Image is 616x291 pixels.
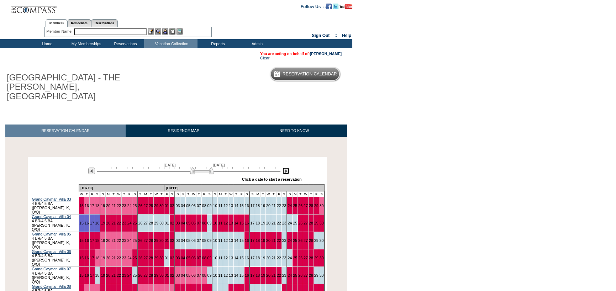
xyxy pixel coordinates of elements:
a: 23 [282,221,286,225]
a: 27 [143,238,148,243]
a: 21 [272,256,276,260]
a: 25 [293,273,297,277]
a: 18 [95,203,100,208]
a: 27 [304,221,308,225]
a: 28 [149,256,153,260]
a: 30 [159,203,164,208]
a: 26 [298,273,302,277]
a: 19 [101,238,105,243]
a: 24 [288,221,292,225]
a: 16 [85,203,89,208]
a: 20 [266,203,270,208]
a: 17 [90,238,94,243]
img: Become our fan on Facebook [326,4,332,9]
a: 28 [309,238,313,243]
a: 29 [314,273,318,277]
a: 15 [79,203,84,208]
a: 30 [320,203,324,208]
a: 18 [256,256,260,260]
a: 27 [143,203,148,208]
a: 28 [149,221,153,225]
a: 09 [207,221,212,225]
a: 15 [239,238,244,243]
span: You are acting on behalf of: [260,52,342,56]
a: 29 [314,238,318,243]
a: 20 [106,256,110,260]
a: 29 [154,273,158,277]
a: 05 [186,203,190,208]
a: 27 [304,273,308,277]
a: Grand Cayman Villa 03 [32,197,71,201]
a: 28 [309,256,313,260]
a: 29 [314,203,318,208]
a: 18 [256,221,260,225]
a: 23 [282,238,286,243]
a: 20 [266,221,270,225]
a: 29 [314,221,318,225]
a: 17 [90,203,94,208]
a: 26 [138,203,142,208]
img: View [155,28,161,35]
a: 30 [320,256,324,260]
a: 16 [245,221,249,225]
td: [DATE] [164,185,324,192]
a: 17 [250,238,254,243]
a: 15 [239,256,244,260]
a: 22 [277,221,281,225]
a: 19 [101,203,105,208]
a: 29 [154,203,158,208]
a: 18 [256,273,260,277]
a: 25 [133,256,137,260]
td: W [154,192,159,197]
a: 18 [95,221,100,225]
a: 24 [127,256,132,260]
a: 04 [181,273,185,277]
a: 07 [197,256,201,260]
a: 26 [138,256,142,260]
a: 09 [207,203,212,208]
a: 10 [213,203,217,208]
a: 09 [207,273,212,277]
td: F [201,192,207,197]
a: 21 [272,238,276,243]
img: b_edit.gif [148,28,154,35]
a: 14 [234,273,238,277]
a: Grand Cayman Villa 08 [32,284,71,289]
a: 19 [261,256,265,260]
a: 22 [117,273,121,277]
a: Reservations [91,19,118,27]
a: 19 [261,203,265,208]
a: 11 [218,238,222,243]
a: 12 [223,221,228,225]
a: 20 [106,221,110,225]
a: 13 [229,203,233,208]
span: [DATE] [213,163,225,167]
td: Reservations [105,39,144,48]
a: 13 [229,221,233,225]
a: 19 [261,238,265,243]
a: Become our fan on Facebook [326,4,332,8]
td: T [84,192,89,197]
a: Grand Cayman Villa 05 [32,232,71,236]
a: 30 [159,221,164,225]
div: Click a date to start a reservation [242,177,302,181]
a: 02 [170,203,174,208]
a: 25 [293,203,297,208]
a: 29 [154,221,158,225]
td: T [111,192,116,197]
a: 20 [266,256,270,260]
a: 11 [218,273,222,277]
a: Clear [260,56,269,60]
a: 24 [127,221,132,225]
a: 30 [159,238,164,243]
a: 16 [245,203,249,208]
a: 27 [143,273,148,277]
a: 24 [127,238,132,243]
a: 05 [186,273,190,277]
td: M [180,192,186,197]
img: Follow us on Twitter [333,4,338,9]
a: 26 [298,256,302,260]
a: 02 [170,238,174,243]
a: 23 [282,203,286,208]
a: 22 [277,203,281,208]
